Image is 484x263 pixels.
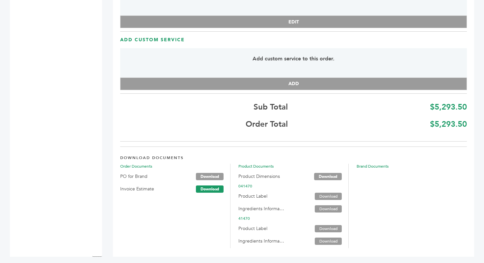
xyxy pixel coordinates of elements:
span: 041470 [238,183,348,189]
button: ADD [120,78,467,90]
a: Download [196,173,224,180]
a: Download [314,173,342,180]
p: Add custom service to this order. [134,55,453,63]
label: Ingredients Information [238,205,285,213]
a: Download [196,185,224,193]
b: $5,293.50 [430,102,467,113]
a: Download [315,238,342,245]
h4: DOWNLOAD DOCUMENTS [120,155,467,164]
label: Product Label [238,192,267,200]
span: Brand Documents [357,164,467,169]
b: Sub Total [254,102,288,113]
b: Order Total [246,119,288,130]
label: Product Label [238,225,267,233]
h3: Add Custom Service [120,37,467,43]
span: Order Documents [120,164,230,169]
b: $5,293.50 [430,119,467,130]
label: Ingredients Information [238,237,285,245]
a: Download [315,193,342,200]
span: Product Documents [238,164,348,169]
label: Invoice Estimate [120,185,154,193]
label: Product Dimensions [238,173,280,181]
span: 41470 [238,216,348,221]
a: Download [315,205,342,213]
label: PO for Brand [120,173,148,181]
a: Download [315,225,342,232]
button: EDIT [120,16,467,28]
